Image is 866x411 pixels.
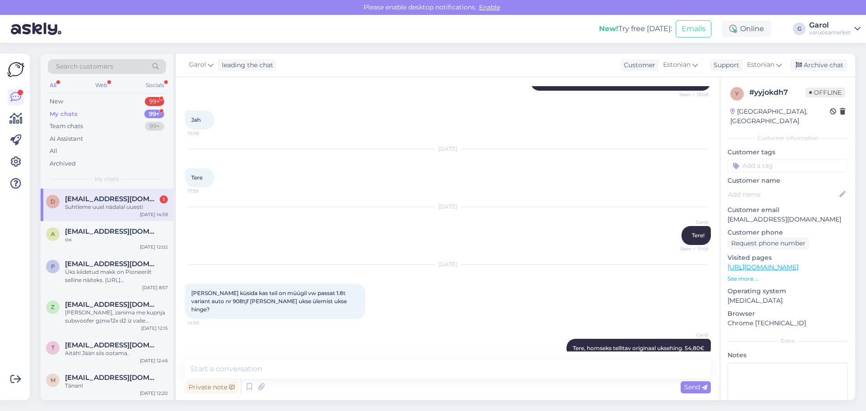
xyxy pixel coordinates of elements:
[722,21,771,37] div: Online
[710,60,739,70] div: Support
[65,374,159,382] span: matikonsap@gmail.com
[160,195,168,203] div: 1
[142,284,168,291] div: [DATE] 8:57
[65,341,159,349] span: talis753@gmail.com
[95,175,119,183] span: My chats
[749,87,806,98] div: # yyjokdh7
[793,23,806,35] div: G
[189,60,206,70] span: Garol
[728,296,848,305] p: [MEDICAL_DATA]
[674,245,708,252] span: Seen ✓ 11:49
[809,22,851,29] div: Garol
[728,275,848,283] p: See more ...
[218,60,273,70] div: leading the chat
[140,357,168,364] div: [DATE] 12:46
[191,290,348,313] span: [PERSON_NAME] küsida kas teil on müügil vw passat 1.8t variant auto nr 908tjf [PERSON_NAME] ukse ...
[48,79,58,91] div: All
[56,62,113,71] span: Search customers
[65,203,168,211] div: Suhtleme uuel nädalal uuesti
[51,377,55,383] span: m
[728,189,838,199] input: Add name
[809,29,851,36] div: varuosamarket
[65,300,159,309] span: zlatkooresic60@gmail.com
[573,345,705,351] span: Tere, homseks tellitav originaal uksehing. 54,80€
[663,60,691,70] span: Estonian
[65,349,168,357] div: Aitäh! Jään siis ootama.
[51,198,55,205] span: d
[728,205,848,215] p: Customer email
[684,383,707,391] span: Send
[728,176,848,185] p: Customer name
[65,236,168,244] div: ок
[191,174,203,181] span: Tere
[599,24,618,33] b: New!
[145,122,164,131] div: 99+
[809,22,861,36] a: Garolvaruosamarket
[50,147,57,156] div: All
[676,20,711,37] button: Emails
[728,337,848,345] div: Extra
[728,253,848,263] p: Visited pages
[65,268,168,284] div: Üks kiidetud makk on Pioneerilt selline näiteks. [URL][DOMAIN_NAME]
[728,228,848,237] p: Customer phone
[140,244,168,250] div: [DATE] 12:02
[728,134,848,142] div: Customer information
[65,382,168,390] div: Tänan!
[185,145,711,153] div: [DATE]
[51,344,55,351] span: t
[191,116,201,123] span: Jah
[50,134,83,143] div: AI Assistant
[65,309,168,325] div: [PERSON_NAME], zanima me kupnja subwoofer gznw12x d2 iz vaše ponude.buduci da artikl tezi 21 kg m...
[728,237,809,249] div: Request phone number
[188,188,221,194] span: 17:59
[747,60,774,70] span: Estonian
[599,23,672,34] div: Try free [DATE]:
[50,159,76,168] div: Archived
[140,211,168,218] div: [DATE] 14:59
[790,59,847,71] div: Archive chat
[51,304,55,310] span: z
[188,319,221,326] span: 14:59
[144,110,164,119] div: 99+
[65,227,159,236] span: aprudnikov@mail.com
[735,90,739,97] span: y
[620,60,655,70] div: Customer
[7,61,24,78] img: Askly Logo
[185,203,711,211] div: [DATE]
[144,79,166,91] div: Socials
[728,215,848,224] p: [EMAIL_ADDRESS][DOMAIN_NAME]
[692,232,705,239] span: Tere!
[50,110,78,119] div: My chats
[728,286,848,296] p: Operating system
[50,122,83,131] div: Team chats
[728,309,848,319] p: Browser
[728,148,848,157] p: Customer tags
[728,319,848,328] p: Chrome [TECHNICAL_ID]
[141,325,168,332] div: [DATE] 12:15
[674,219,708,226] span: Garol
[728,351,848,360] p: Notes
[728,263,798,271] a: [URL][DOMAIN_NAME]
[51,263,55,270] span: p
[674,91,708,98] span: Seen ✓ 13:08
[65,195,159,203] span: drmaska29@gmail.com
[730,107,830,126] div: [GEOGRAPHIC_DATA], [GEOGRAPHIC_DATA]
[51,231,55,237] span: a
[476,3,503,11] span: Enable
[65,260,159,268] span: pax.parnsein@mail.ee
[185,260,711,268] div: [DATE]
[145,97,164,106] div: 99+
[728,159,848,172] input: Add a tag
[188,130,221,137] span: 13:08
[140,390,168,397] div: [DATE] 12:20
[50,97,63,106] div: New
[806,88,845,97] span: Offline
[185,381,238,393] div: Private note
[674,332,708,338] span: Garol
[93,79,109,91] div: Web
